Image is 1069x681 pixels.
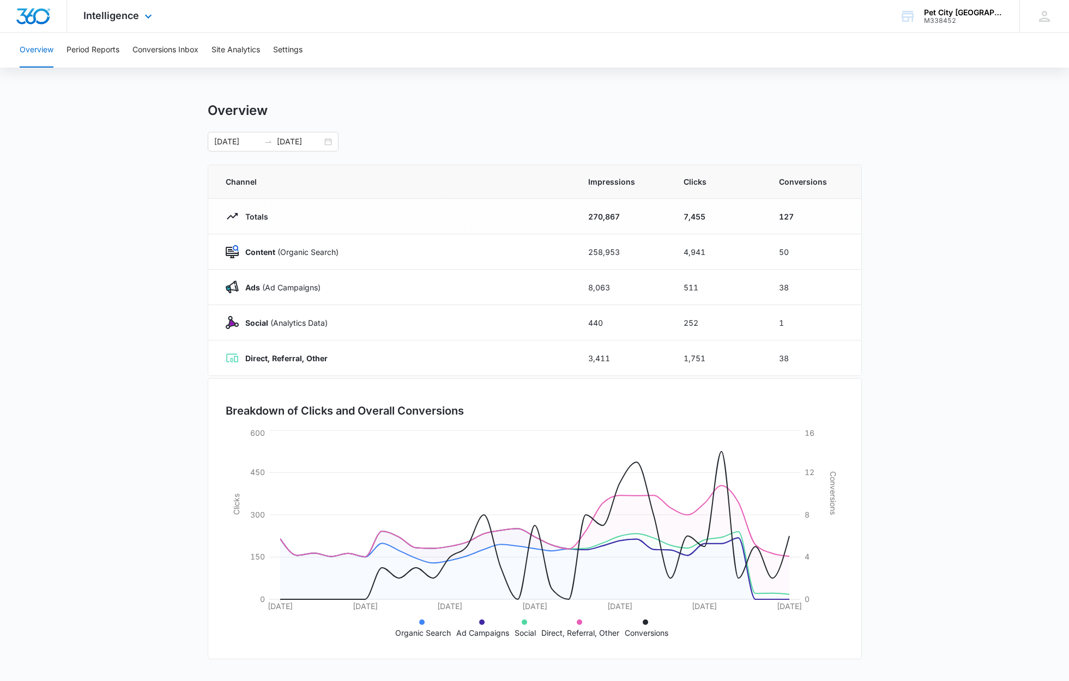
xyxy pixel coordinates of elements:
[575,340,671,376] td: 3,411
[214,136,259,148] input: Start date
[607,601,632,611] tspan: [DATE]
[226,316,239,329] img: Social
[273,33,303,68] button: Settings
[226,281,239,294] img: Ads
[264,137,273,146] span: swap-right
[67,33,119,68] button: Period Reports
[575,234,671,270] td: 258,953
[250,510,265,519] tspan: 300
[239,211,268,222] p: Totals
[575,270,671,305] td: 8,063
[83,10,139,21] span: Intelligence
[437,601,462,611] tspan: [DATE]
[575,199,671,234] td: 270,867
[766,199,861,234] td: 127
[250,552,265,561] tspan: 150
[226,245,239,258] img: Content
[245,247,275,257] strong: Content
[766,305,861,340] td: 1
[264,137,273,146] span: to
[212,33,260,68] button: Site Analytics
[671,340,766,376] td: 1,751
[766,234,861,270] td: 50
[684,176,753,187] span: Clicks
[805,552,810,561] tspan: 4
[805,428,814,437] tspan: 16
[226,403,464,419] h3: Breakdown of Clicks and Overall Conversions
[805,594,810,604] tspan: 0
[208,102,268,119] h1: Overview
[671,234,766,270] td: 4,941
[829,471,838,515] tspan: Conversions
[231,494,240,515] tspan: Clicks
[588,176,657,187] span: Impressions
[779,176,844,187] span: Conversions
[924,8,1004,17] div: account name
[625,627,668,639] p: Conversions
[226,176,562,187] span: Channel
[805,510,810,519] tspan: 8
[575,305,671,340] td: 440
[671,305,766,340] td: 252
[239,282,321,293] p: (Ad Campaigns)
[20,33,53,68] button: Overview
[515,627,536,639] p: Social
[456,627,509,639] p: Ad Campaigns
[671,199,766,234] td: 7,455
[395,627,451,639] p: Organic Search
[245,318,268,327] strong: Social
[250,467,265,477] tspan: 450
[239,246,339,258] p: (Organic Search)
[924,17,1004,25] div: account id
[766,270,861,305] td: 38
[522,601,547,611] tspan: [DATE]
[250,428,265,437] tspan: 600
[352,601,377,611] tspan: [DATE]
[132,33,198,68] button: Conversions Inbox
[277,136,322,148] input: End date
[239,317,328,329] p: (Analytics Data)
[777,601,802,611] tspan: [DATE]
[245,354,328,363] strong: Direct, Referral, Other
[671,270,766,305] td: 511
[805,467,814,477] tspan: 12
[260,594,265,604] tspan: 0
[541,627,619,639] p: Direct, Referral, Other
[268,601,293,611] tspan: [DATE]
[766,340,861,376] td: 38
[692,601,717,611] tspan: [DATE]
[245,283,260,292] strong: Ads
